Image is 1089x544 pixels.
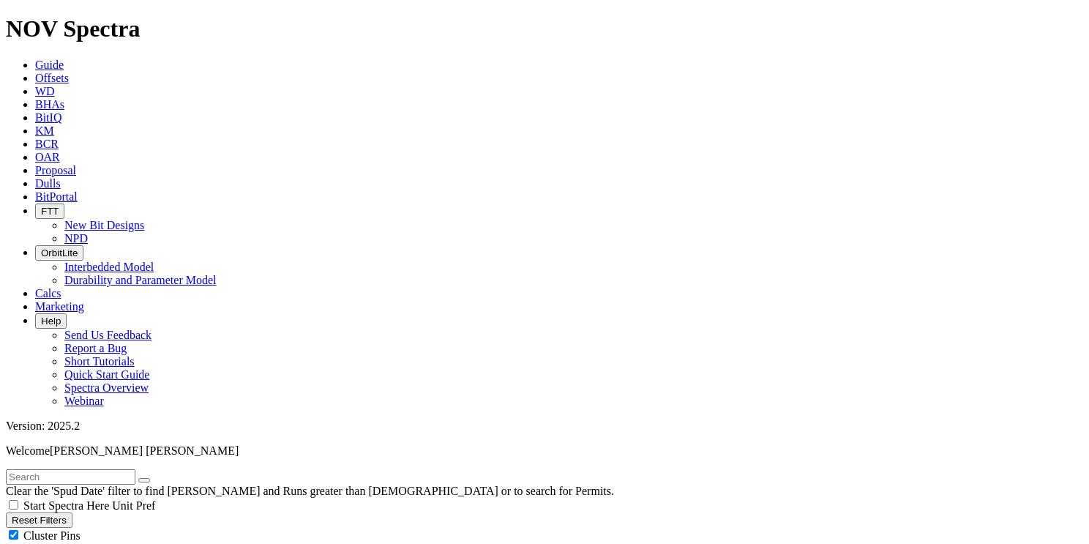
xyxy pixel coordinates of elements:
[64,274,217,286] a: Durability and Parameter Model
[41,206,59,217] span: FTT
[35,313,67,329] button: Help
[35,151,60,163] a: OAR
[41,316,61,327] span: Help
[6,420,1083,433] div: Version: 2025.2
[23,499,109,512] span: Start Spectra Here
[35,177,61,190] a: Dulls
[35,85,55,97] a: WD
[35,245,83,261] button: OrbitLite
[50,444,239,457] span: [PERSON_NAME] [PERSON_NAME]
[35,111,61,124] a: BitIQ
[35,164,76,176] a: Proposal
[6,444,1083,458] p: Welcome
[112,499,155,512] span: Unit Pref
[64,219,144,231] a: New Bit Designs
[35,204,64,219] button: FTT
[6,15,1083,42] h1: NOV Spectra
[35,98,64,111] a: BHAs
[6,485,614,497] span: Clear the 'Spud Date' filter to find [PERSON_NAME] and Runs greater than [DEMOGRAPHIC_DATA] or to...
[6,513,72,528] button: Reset Filters
[64,355,135,368] a: Short Tutorials
[64,395,104,407] a: Webinar
[35,124,54,137] a: KM
[35,287,61,299] a: Calcs
[35,138,59,150] a: BCR
[64,329,151,341] a: Send Us Feedback
[9,500,18,510] input: Start Spectra Here
[64,381,149,394] a: Spectra Overview
[64,342,127,354] a: Report a Bug
[35,190,78,203] a: BitPortal
[64,232,88,245] a: NPD
[35,72,69,84] a: Offsets
[64,261,154,273] a: Interbedded Model
[6,469,135,485] input: Search
[35,300,84,313] a: Marketing
[64,368,149,381] a: Quick Start Guide
[23,529,81,542] span: Cluster Pins
[41,247,78,258] span: OrbitLite
[35,59,64,71] a: Guide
